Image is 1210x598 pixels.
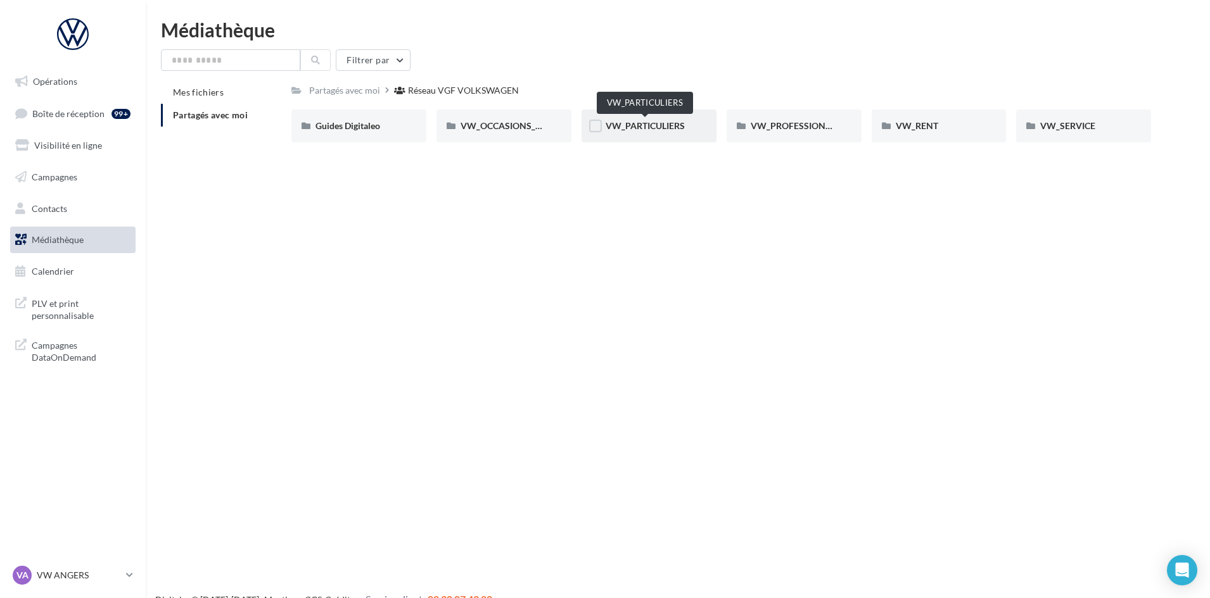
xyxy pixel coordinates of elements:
[8,196,138,222] a: Contacts
[336,49,411,71] button: Filtrer par
[896,120,938,131] span: VW_RENT
[606,120,685,131] span: VW_PARTICULIERS
[161,20,1195,39] div: Médiathèque
[8,164,138,190] a: Campagnes
[8,68,138,95] a: Opérations
[32,266,74,277] span: Calendrier
[751,120,847,131] span: VW_PROFESSIONNELS
[8,227,138,253] a: Médiathèque
[10,563,136,587] a: VA VW ANGERS
[309,84,380,97] div: Partagés avec moi
[1167,555,1197,585] div: Open Intercom Messenger
[32,337,131,364] span: Campagnes DataOnDemand
[37,569,121,582] p: VW ANGERS
[8,258,138,285] a: Calendrier
[1040,120,1095,131] span: VW_SERVICE
[597,92,693,114] div: VW_PARTICULIERS
[173,109,248,120] span: Partagés avec moi
[8,290,138,327] a: PLV et print personnalisable
[8,332,138,369] a: Campagnes DataOnDemand
[111,109,131,119] div: 99+
[33,76,77,87] span: Opérations
[32,295,131,322] span: PLV et print personnalisable
[8,100,138,127] a: Boîte de réception99+
[461,120,585,131] span: VW_OCCASIONS_GARANTIES
[173,87,224,97] span: Mes fichiers
[34,140,102,151] span: Visibilité en ligne
[32,171,77,182] span: Campagnes
[32,234,84,245] span: Médiathèque
[315,120,380,131] span: Guides Digitaleo
[16,569,29,582] span: VA
[32,108,105,118] span: Boîte de réception
[408,84,519,97] div: Réseau VGF VOLKSWAGEN
[8,132,138,159] a: Visibilité en ligne
[32,202,67,213] span: Contacts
